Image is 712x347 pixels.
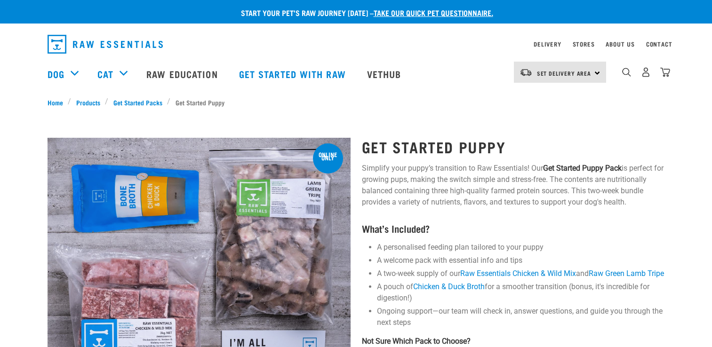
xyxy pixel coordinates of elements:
[413,282,485,291] a: Chicken & Duck Broth
[230,55,358,93] a: Get started with Raw
[108,97,167,107] a: Get Started Packs
[606,42,634,46] a: About Us
[48,97,68,107] a: Home
[520,68,532,77] img: van-moving.png
[48,97,665,107] nav: breadcrumbs
[362,163,665,208] p: Simplify your puppy’s transition to Raw Essentials! Our is perfect for growing pups, making the s...
[660,67,670,77] img: home-icon@2x.png
[377,242,665,253] li: A personalised feeding plan tailored to your puppy
[362,226,430,231] strong: What’s Included?
[377,281,665,304] li: A pouch of for a smoother transition (bonus, it's incredible for digestion!)
[622,68,631,77] img: home-icon-1@2x.png
[97,67,113,81] a: Cat
[377,255,665,266] li: A welcome pack with essential info and tips
[646,42,672,46] a: Contact
[460,269,576,278] a: Raw Essentials Chicken & Wild Mix
[543,164,622,173] strong: Get Started Puppy Pack
[537,71,592,75] span: Set Delivery Area
[573,42,595,46] a: Stores
[71,97,105,107] a: Products
[48,67,64,81] a: Dog
[362,138,665,155] h1: Get Started Puppy
[374,10,493,15] a: take our quick pet questionnaire.
[377,268,665,279] li: A two-week supply of our and
[48,35,163,54] img: Raw Essentials Logo
[589,269,664,278] a: Raw Green Lamb Tripe
[534,42,561,46] a: Delivery
[641,67,651,77] img: user.png
[377,306,665,328] li: Ongoing support—our team will check in, answer questions, and guide you through the next steps
[362,337,471,346] strong: Not Sure Which Pack to Choose?
[137,55,229,93] a: Raw Education
[40,31,672,57] nav: dropdown navigation
[358,55,413,93] a: Vethub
